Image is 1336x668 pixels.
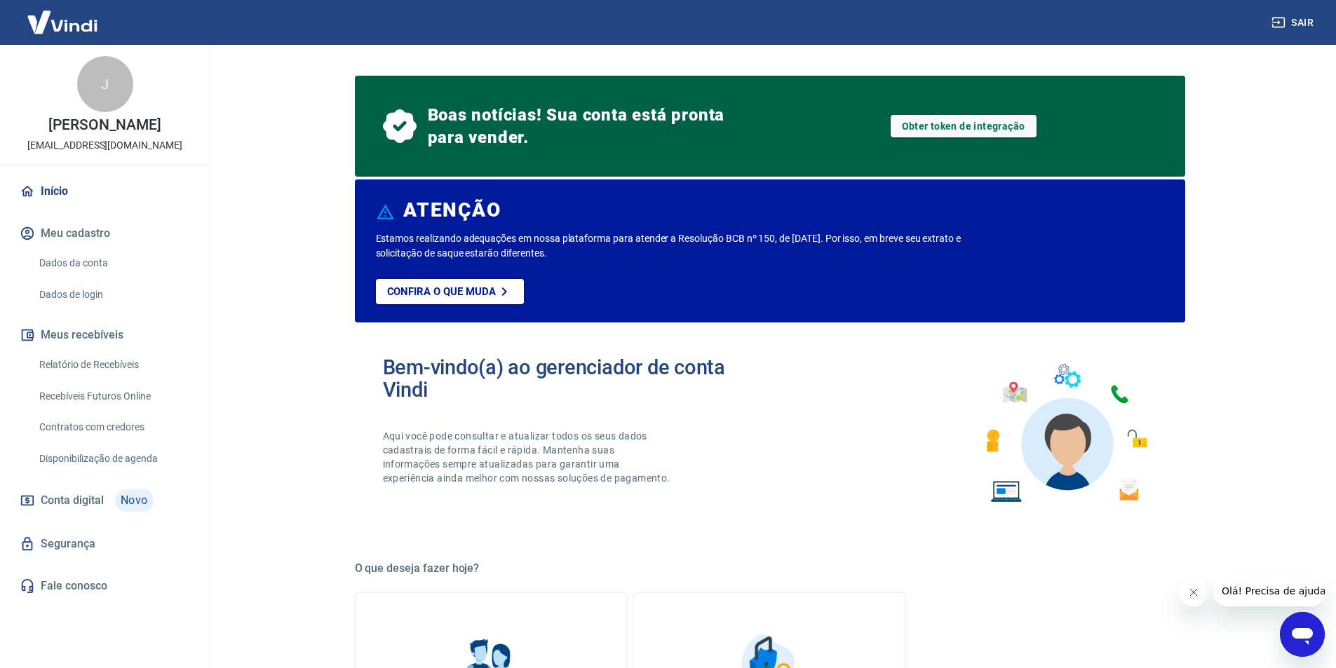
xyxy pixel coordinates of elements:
h5: O que deseja fazer hoje? [355,561,1185,575]
img: Imagem de um avatar masculino com diversos icones exemplificando as funcionalidades do gerenciado... [973,356,1157,511]
button: Meus recebíveis [17,320,193,350]
h2: Bem-vindo(a) ao gerenciador de conta Vindi [383,356,770,401]
h6: ATENÇÃO [403,203,501,217]
a: Conta digitalNovo [17,484,193,517]
a: Fale conosco [17,571,193,601]
a: Segurança [17,529,193,559]
p: [EMAIL_ADDRESS][DOMAIN_NAME] [27,138,182,153]
a: Relatório de Recebíveis [34,350,193,379]
span: Conta digital [41,491,104,510]
span: Boas notícias! Sua conta está pronta para vender. [428,104,731,149]
div: J [77,56,133,112]
iframe: Fechar mensagem [1180,578,1208,606]
a: Contratos com credores [34,413,193,442]
a: Início [17,176,193,207]
span: Olá! Precisa de ajuda? [8,10,118,21]
button: Meu cadastro [17,218,193,249]
p: [PERSON_NAME] [48,118,161,132]
a: Recebíveis Futuros Online [34,382,193,411]
a: Confira o que muda [376,279,524,304]
p: Confira o que muda [387,285,496,298]
p: Estamos realizando adequações em nossa plataforma para atender a Resolução BCB nº 150, de [DATE].... [376,231,1006,261]
iframe: Mensagem da empresa [1213,575,1325,606]
a: Dados da conta [34,249,193,278]
span: Novo [115,489,154,512]
iframe: Botão para abrir a janela de mensagens [1280,612,1325,657]
a: Disponibilização de agenda [34,444,193,473]
img: Vindi [17,1,108,43]
button: Sair [1269,10,1319,36]
a: Obter token de integração [891,115,1037,137]
a: Dados de login [34,280,193,309]
p: Aqui você pode consultar e atualizar todos os seus dados cadastrais de forma fácil e rápida. Mant... [383,429,673,485]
